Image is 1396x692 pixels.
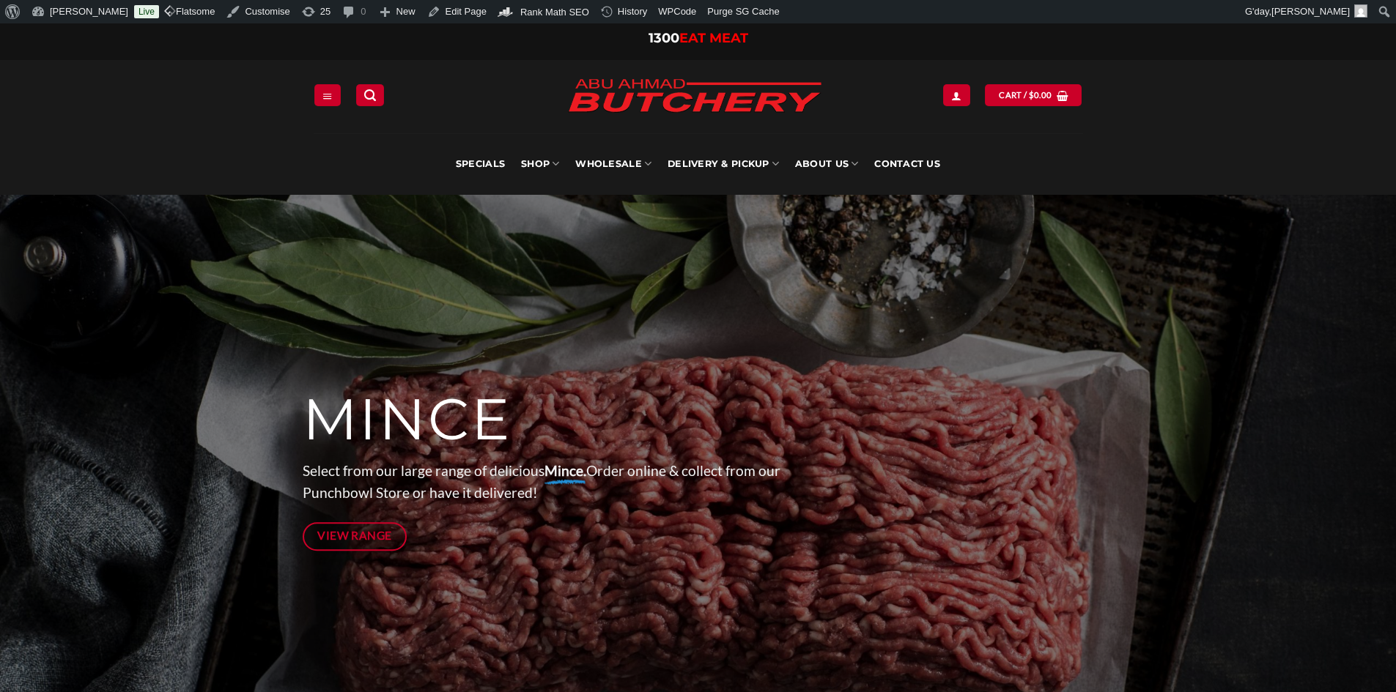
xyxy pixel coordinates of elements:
a: Delivery & Pickup [668,133,779,195]
img: Abu Ahmad Butchery [555,69,834,124]
span: EAT MEAT [679,30,748,46]
a: Search [356,84,384,105]
a: About Us [795,133,858,195]
a: 1300EAT MEAT [649,30,748,46]
span: Cart / [999,89,1052,102]
a: Wholesale [575,133,651,195]
a: View Range [303,522,407,551]
a: Specials [456,133,505,195]
img: Avatar of Zacky Kawtharani [1354,4,1367,18]
a: My account [943,84,970,105]
span: $ [1029,89,1034,102]
span: MINCE [303,384,512,455]
bdi: 0.00 [1029,90,1052,100]
a: Contact Us [874,133,940,195]
strong: Mince. [544,462,586,479]
span: Rank Math SEO [520,7,589,18]
a: Live [134,5,159,18]
span: 1300 [649,30,679,46]
a: Menu [314,84,341,105]
span: [PERSON_NAME] [1271,6,1350,17]
a: SHOP [521,133,559,195]
span: Select from our large range of delicious Order online & collect from our Punchbowl Store or have ... [303,462,780,502]
span: View Range [317,527,392,545]
a: View cart [985,84,1082,105]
